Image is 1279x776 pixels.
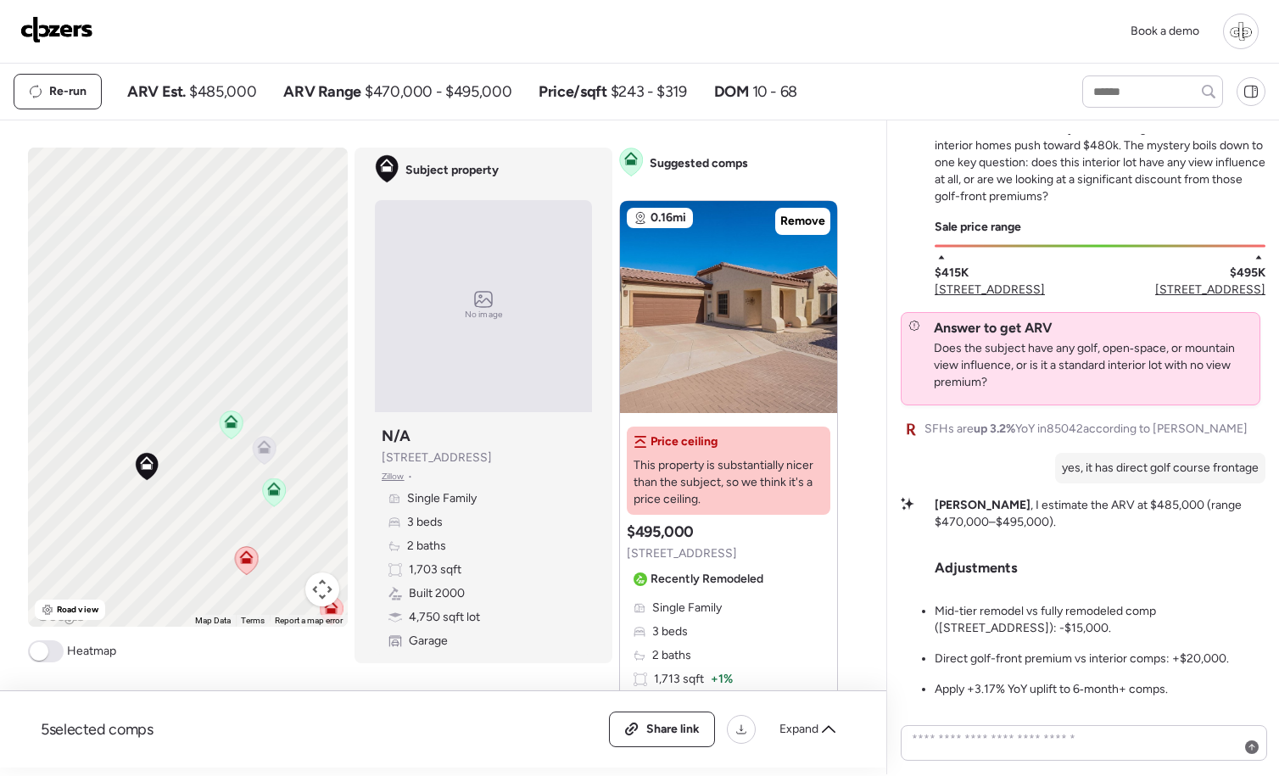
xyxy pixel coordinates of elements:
span: $495K [1230,265,1265,282]
button: Map camera controls [305,572,339,606]
span: [STREET_ADDRESS] [1155,282,1265,299]
span: DOM [714,81,749,102]
button: Map Data [195,615,231,627]
strong: [PERSON_NAME] [935,498,1030,512]
span: 1,703 sqft [409,561,461,578]
span: Zillow [382,470,405,483]
span: Re-run [49,83,87,100]
span: 0.16mi [651,209,686,226]
p: yes, it has direct golf course frontage [1062,460,1259,477]
h3: $495,000 [627,522,694,542]
span: up 3.2% [974,421,1015,436]
span: Recently Remodeled [651,571,763,588]
span: Subject property [405,162,499,179]
span: [STREET_ADDRESS] [935,282,1045,299]
span: $485,000 [189,81,256,102]
span: [STREET_ADDRESS] [382,449,492,466]
a: Report a map error [275,616,343,625]
span: 2 baths [407,538,446,555]
span: Road view [57,603,98,617]
img: Logo [20,16,93,43]
span: 2 baths [652,647,691,664]
span: Does the subject have any golf, open‑space, or mountain view influence, or is it a standard inter... [934,340,1253,391]
img: Google [32,605,88,627]
a: Open this area in Google Maps (opens a new window) [32,605,88,627]
span: Share link [646,721,700,738]
span: [STREET_ADDRESS] [627,545,737,562]
span: Price/sqft [539,81,606,102]
a: Terms [241,616,265,625]
span: Single Family [407,490,477,507]
span: $470,000 - $495,000 [365,81,511,102]
span: 5 selected comps [41,719,154,740]
p: , I estimate the ARV at $485,000 (range $470,000–$495,000). [935,497,1265,531]
span: No image [465,308,502,321]
span: $415K [935,265,969,282]
span: ARV Est. [127,81,186,102]
span: Remove [780,213,825,230]
span: Price ceiling [651,433,718,450]
span: • [408,470,412,483]
p: Direct golf-front premium vs interior comps: +$20,000. [935,650,1229,667]
span: 4,750 sqft lot [409,609,480,626]
span: Book a demo [1131,24,1199,38]
span: $243 - $319 [611,81,687,102]
span: Heatmap [67,643,116,660]
h3: Adjustments [935,559,1018,576]
span: Suggested comps [650,155,748,172]
span: Sale price range [935,219,1021,236]
h3: N/A [382,426,411,446]
span: Single Family [652,600,722,617]
span: + 1% [711,671,733,688]
span: 10 - 68 [752,81,797,102]
p: Mid-tier remodel vs fully remodeled comp ([STREET_ADDRESS]): -$15,000. [935,603,1265,637]
span: Garage [409,633,448,650]
span: 3 beds [652,623,688,640]
span: 3 beds [407,514,443,531]
p: Apply +3.17% YoY uplift to 6‑month+ comps. [935,681,1168,698]
span: Expand [779,721,818,738]
h2: Answer to get ARV [934,320,1053,337]
span: Built 2000 [409,585,465,602]
span: 1,713 sqft [654,671,704,688]
span: This property is substantially nicer than the subject, so we think it's a price ceiling. [634,457,824,508]
span: ARV Range [283,81,361,102]
span: SFHs are YoY in 85042 according to [PERSON_NAME] [924,421,1248,438]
